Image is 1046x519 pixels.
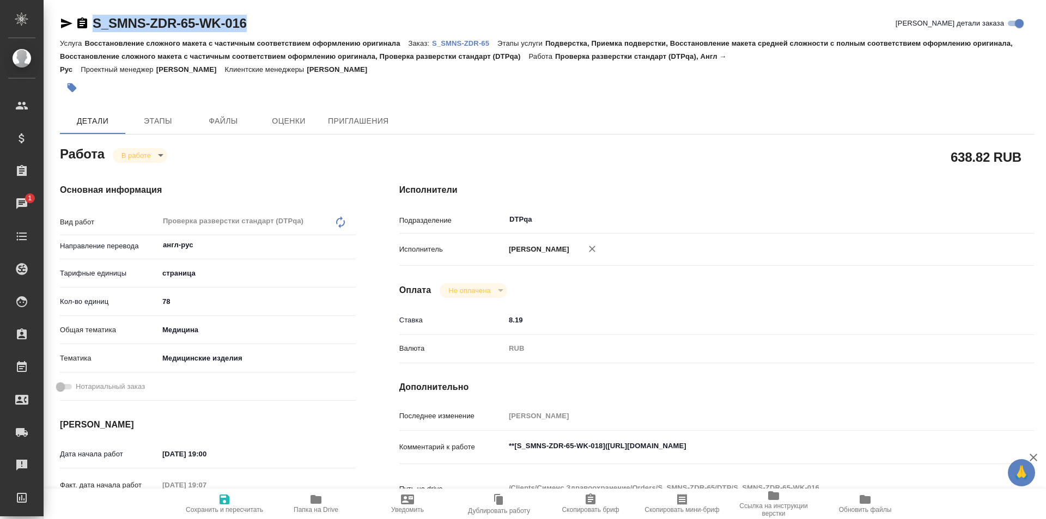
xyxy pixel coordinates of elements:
p: Тематика [60,353,159,364]
span: Детали [66,114,119,128]
span: Приглашения [328,114,389,128]
p: Направление перевода [60,241,159,252]
p: Кол-во единиц [60,296,159,307]
div: Медицинские изделия [159,349,356,368]
button: Скопировать ссылку [76,17,89,30]
p: Последнее изменение [399,411,505,422]
h4: Оплата [399,284,431,297]
button: Уведомить [362,489,453,519]
p: [PERSON_NAME] [156,65,225,74]
button: Папка на Drive [270,489,362,519]
p: Валюта [399,343,505,354]
h4: Основная информация [60,184,356,197]
p: Тарифные единицы [60,268,159,279]
p: Этапы услуги [497,39,545,47]
button: Open [350,244,352,246]
input: ✎ Введи что-нибудь [159,294,356,309]
span: Ссылка на инструкции верстки [734,502,813,517]
p: Заказ: [409,39,432,47]
button: Обновить файлы [819,489,911,519]
p: Ставка [399,315,505,326]
span: Обновить файлы [839,506,892,514]
p: Общая тематика [60,325,159,335]
input: ✎ Введи что-нибудь [159,446,254,462]
button: 🙏 [1008,459,1035,486]
button: Удалить исполнителя [580,237,604,261]
a: 1 [3,190,41,217]
span: Уведомить [391,506,424,514]
span: Скопировать мини-бриф [644,506,719,514]
h4: Дополнительно [399,381,1034,394]
p: Подразделение [399,215,505,226]
button: Скопировать мини-бриф [636,489,728,519]
p: [PERSON_NAME] [505,244,569,255]
p: Факт. дата начала работ [60,480,159,491]
span: Папка на Drive [294,506,338,514]
span: 1 [21,193,38,204]
a: S_SMNS-ZDR-65-WK-016 [93,16,247,30]
input: Пустое поле [159,477,254,493]
span: Оценки [263,114,315,128]
button: Сохранить и пересчитать [179,489,270,519]
a: S_SMNS-ZDR-65 [432,38,497,47]
input: Пустое поле [505,408,981,424]
textarea: /Clients/Сименс Здравоохранение/Orders/S_SMNS-ZDR-65/DTP/S_SMNS-ZDR-65-WK-016 [505,479,981,497]
div: страница [159,264,356,283]
button: Open [975,218,977,221]
input: ✎ Введи что-нибудь [505,312,981,328]
span: Файлы [197,114,250,128]
h4: Исполнители [399,184,1034,197]
span: Сохранить и пересчитать [186,506,263,514]
button: Скопировать бриф [545,489,636,519]
span: Нотариальный заказ [76,381,145,392]
div: Медицина [159,321,356,339]
button: Не оплачена [445,286,494,295]
button: Ссылка на инструкции верстки [728,489,819,519]
span: 🙏 [1012,461,1031,484]
p: Исполнитель [399,244,505,255]
p: Клиентские менеджеры [225,65,307,74]
p: Вид работ [60,217,159,228]
h2: Работа [60,143,105,163]
p: Проектный менеджер [81,65,156,74]
p: Дата начала работ [60,449,159,460]
span: Этапы [132,114,184,128]
div: В работе [113,148,167,163]
span: Скопировать бриф [562,506,619,514]
div: RUB [505,339,981,358]
button: Скопировать ссылку для ЯМессенджера [60,17,73,30]
textarea: **[S_SMNS-ZDR-65-WK-018]([URL][DOMAIN_NAME] [505,437,981,455]
button: Дублировать работу [453,489,545,519]
p: Комментарий к работе [399,442,505,453]
p: Работа [528,52,555,60]
button: В работе [118,151,154,160]
h2: 638.82 RUB [951,148,1021,166]
h4: [PERSON_NAME] [60,418,356,431]
p: Восстановление сложного макета с частичным соответствием оформлению оригинала [84,39,408,47]
p: [PERSON_NAME] [307,65,375,74]
button: Добавить тэг [60,76,84,100]
div: В работе [440,283,507,298]
p: S_SMNS-ZDR-65 [432,39,497,47]
p: Услуга [60,39,84,47]
p: Путь на drive [399,484,505,494]
span: Дублировать работу [468,507,530,515]
span: [PERSON_NAME] детали заказа [896,18,1004,29]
